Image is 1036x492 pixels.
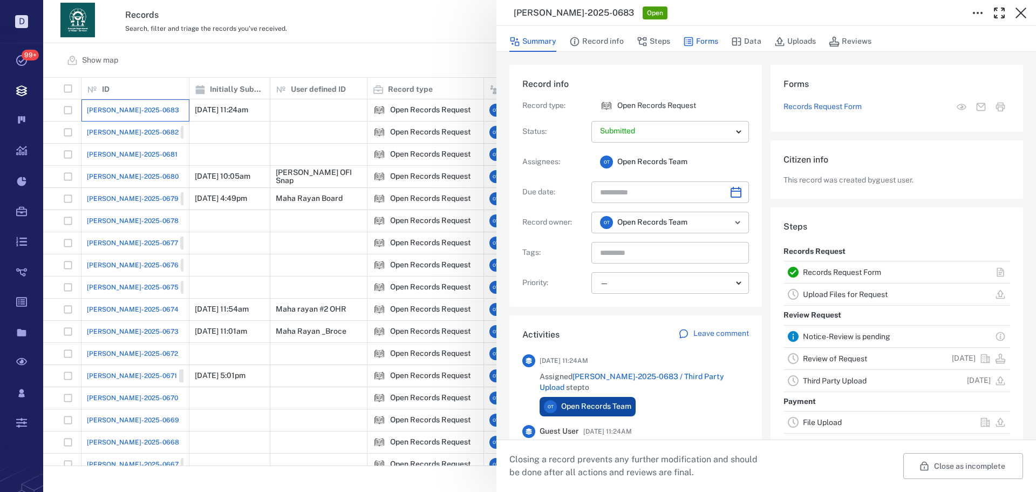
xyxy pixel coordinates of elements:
[509,453,766,479] p: Closing a record prevents any further modification and should be done after all actions and revie...
[645,9,665,18] span: Open
[771,140,1023,207] div: Citizen infoThis record was created byguest user.
[522,157,587,167] p: Assignees :
[783,153,1010,166] h6: Citizen info
[991,97,1010,117] button: Print form
[540,372,724,392] a: [PERSON_NAME]-2025-0683 / Third Party Upload
[637,31,670,52] button: Steps
[730,215,745,230] button: Open
[678,328,749,341] a: Leave comment
[522,126,587,137] p: Status :
[22,50,39,60] span: 99+
[783,306,841,325] p: Review Request
[617,157,687,167] span: Open Records Team
[803,354,867,363] a: Review of Request
[600,99,613,112] img: icon Open Records Request
[561,401,631,412] span: Open Records Team
[522,78,749,91] h6: Record info
[600,216,613,229] div: O T
[803,332,890,341] a: Notice-Review is pending
[693,328,749,339] p: Leave comment
[989,2,1010,24] button: Toggle Fullscreen
[783,175,1010,186] p: This record was created by guest user .
[617,100,696,111] p: Open Records Request
[952,97,971,117] button: View form in the step
[1010,2,1032,24] button: Close
[771,65,1023,140] div: FormsRecords Request FormView form in the stepMail formPrint form
[583,425,632,438] span: [DATE] 11:24AM
[783,392,816,412] p: Payment
[967,2,989,24] button: Toggle to Edit Boxes
[522,328,560,341] h6: Activities
[829,31,871,52] button: Reviews
[600,156,613,169] div: O T
[509,65,762,315] div: Record infoRecord type:icon Open Records RequestOpen Records RequestStatus:Assignees:OTOpen Recor...
[774,31,816,52] button: Uploads
[600,277,732,289] div: —
[617,217,687,228] span: Open Records Team
[96,8,118,17] span: Help
[540,426,579,437] span: Guest User
[540,354,588,367] span: [DATE] 11:24AM
[600,99,613,112] div: Open Records Request
[952,353,976,364] p: [DATE]
[783,220,1010,233] h6: Steps
[514,6,634,19] h3: [PERSON_NAME]-2025-0683
[967,375,991,386] p: [DATE]
[971,97,991,117] button: Mail form
[803,268,881,277] a: Records Request Form
[522,278,587,288] p: Priority :
[600,126,732,137] p: Submitted
[522,247,587,258] p: Tags :
[783,434,844,453] p: [Internal Review]
[544,400,557,413] div: O T
[683,31,718,52] button: Forms
[803,290,888,299] a: Upload Files for Request
[522,187,587,198] p: Due date :
[509,31,556,52] button: Summary
[569,31,624,52] button: Record info
[15,15,28,28] p: D
[783,242,846,261] p: Records Request
[903,453,1023,479] button: Close as incomplete
[522,100,587,111] p: Record type :
[540,372,749,393] span: Assigned step to
[803,418,842,427] a: File Upload
[783,78,1010,91] h6: Forms
[725,181,747,203] button: Choose date
[731,31,761,52] button: Data
[783,102,862,112] a: Records Request Form
[522,217,587,228] p: Record owner :
[803,376,867,385] a: Third Party Upload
